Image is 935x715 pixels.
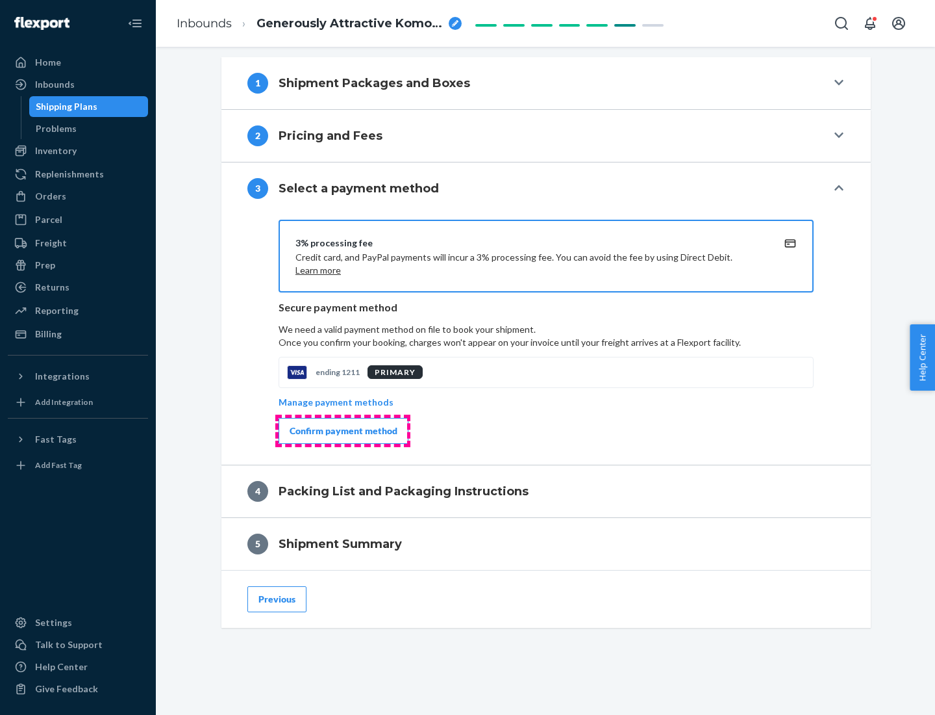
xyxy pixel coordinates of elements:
a: Replenishments [8,164,148,185]
a: Parcel [8,209,148,230]
div: Add Integration [35,396,93,408]
div: PRIMARY [368,365,423,379]
div: Freight [35,237,67,250]
div: Integrations [35,370,90,383]
a: Help Center [8,656,148,677]
div: Talk to Support [35,638,103,651]
button: Open account menu [886,10,912,36]
h4: Pricing and Fees [279,127,382,144]
div: Settings [35,616,72,629]
a: Returns [8,277,148,298]
a: Talk to Support [8,634,148,655]
a: Freight [8,233,148,253]
div: 4 [247,481,268,502]
a: Add Integration [8,392,148,413]
div: Prep [35,259,55,272]
p: Credit card, and PayPal payments will incur a 3% processing fee. You can avoid the fee by using D... [295,251,766,277]
a: Problems [29,118,149,139]
button: 3Select a payment method [221,162,871,214]
div: 3% processing fee [295,237,766,250]
button: 2Pricing and Fees [221,110,871,162]
a: Settings [8,612,148,633]
div: 2 [247,125,268,146]
button: Give Feedback [8,679,148,699]
div: 5 [247,534,268,554]
h4: Shipment Summary [279,536,402,552]
p: Manage payment methods [279,396,393,409]
img: Flexport logo [14,17,69,30]
p: Secure payment method [279,300,814,315]
div: Give Feedback [35,682,98,695]
a: Shipping Plans [29,96,149,117]
button: Close Navigation [122,10,148,36]
ol: breadcrumbs [166,5,472,43]
h4: Select a payment method [279,180,439,197]
a: Inventory [8,140,148,161]
div: Shipping Plans [36,100,97,113]
button: Open Search Box [829,10,854,36]
a: Inbounds [177,16,232,31]
p: Once you confirm your booking, charges won't appear on your invoice until your freight arrives at... [279,336,814,349]
div: 1 [247,73,268,94]
p: We need a valid payment method on file to book your shipment. [279,323,814,349]
button: 5Shipment Summary [221,518,871,570]
button: Confirm payment method [279,418,408,444]
div: Add Fast Tag [35,460,82,471]
a: Billing [8,324,148,344]
button: Integrations [8,366,148,387]
div: Problems [36,122,77,135]
div: Home [35,56,61,69]
button: Open notifications [857,10,883,36]
a: Prep [8,255,148,276]
button: 4Packing List and Packaging Instructions [221,465,871,517]
div: Confirm payment method [290,424,397,437]
div: Billing [35,328,62,341]
h4: Packing List and Packaging Instructions [279,483,529,500]
button: Fast Tags [8,429,148,450]
span: Generously Attractive Komodo Dragon [256,16,443,32]
div: Help Center [35,660,88,673]
div: Replenishments [35,168,104,181]
p: ending 1211 [316,367,360,378]
button: Learn more [295,264,341,277]
div: 3 [247,178,268,199]
div: Inbounds [35,78,75,91]
div: Fast Tags [35,433,77,446]
h4: Shipment Packages and Boxes [279,75,470,92]
button: 1Shipment Packages and Boxes [221,57,871,109]
a: Orders [8,186,148,207]
a: Reporting [8,300,148,321]
button: Previous [247,586,306,612]
a: Home [8,52,148,73]
div: Reporting [35,304,79,317]
div: Inventory [35,144,77,157]
a: Inbounds [8,74,148,95]
div: Returns [35,281,69,294]
div: Parcel [35,213,62,226]
div: Orders [35,190,66,203]
a: Add Fast Tag [8,455,148,476]
button: Help Center [910,324,935,391]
